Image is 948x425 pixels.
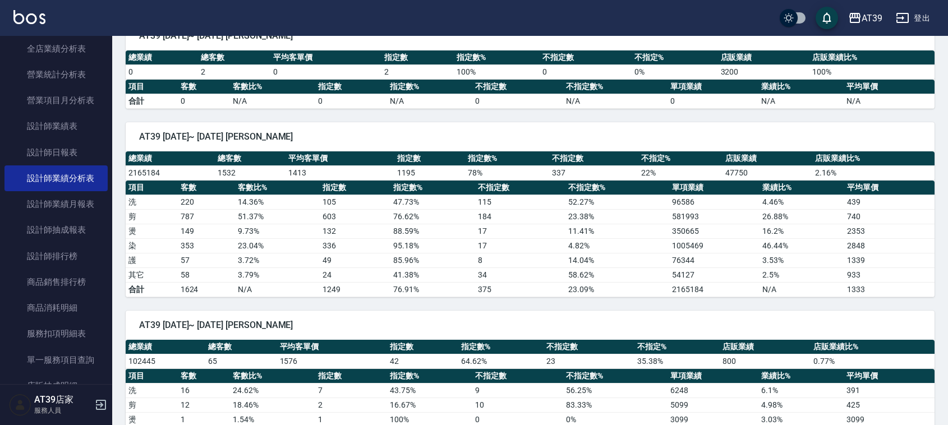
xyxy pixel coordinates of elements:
td: 3.53 % [760,253,844,267]
td: 581993 [669,209,760,224]
td: 1532 [215,165,286,180]
td: 12 [178,398,230,412]
td: 24.62 % [230,383,315,398]
img: Logo [13,10,45,24]
h5: AT39店家 [34,394,91,405]
td: 0 [315,94,387,108]
a: 設計師排行榜 [4,243,108,269]
td: 425 [844,398,935,412]
td: 88.59 % [390,224,475,238]
th: 不指定% [634,340,720,354]
img: Person [9,394,31,416]
th: 不指定% [638,151,722,166]
td: N/A [387,94,472,108]
a: 營業項目月分析表 [4,87,108,113]
td: 353 [178,238,235,253]
td: 2.16 % [812,165,935,180]
td: 0 [126,64,198,79]
td: N/A [758,94,844,108]
td: 85.96 % [390,253,475,267]
th: 不指定數 [472,369,563,384]
td: 1195 [394,165,465,180]
th: 總業績 [126,151,215,166]
a: 全店業績分析表 [4,36,108,62]
td: 1624 [178,282,235,297]
td: 1339 [844,253,935,267]
td: 64.62 % [458,354,544,368]
td: 2353 [844,224,935,238]
td: 439 [844,195,935,209]
td: 43.75 % [387,383,472,398]
td: 52.27 % [565,195,669,209]
th: 店販業績 [720,340,811,354]
td: 95.18 % [390,238,475,253]
td: 100 % [454,64,540,79]
td: 46.44 % [760,238,844,253]
td: 76344 [669,253,760,267]
td: 787 [178,209,235,224]
td: 7 [315,383,387,398]
td: 83.33 % [563,398,668,412]
td: 剪 [126,209,178,224]
td: 23 [544,354,634,368]
td: 0 % [632,64,718,79]
td: 57 [178,253,235,267]
td: 220 [178,195,235,209]
a: 店販抽成明細 [4,373,108,399]
table: a dense table [126,50,935,80]
th: 項目 [126,181,178,195]
td: 2848 [844,238,935,253]
td: 115 [475,195,565,209]
td: 16.67 % [387,398,472,412]
th: 指定數 [387,340,459,354]
td: 47750 [722,165,812,180]
th: 客數 [178,80,230,94]
th: 業績比% [758,369,844,384]
th: 指定數% [387,80,472,94]
th: 店販業績比% [809,50,935,65]
td: 8 [475,253,565,267]
td: 2165184 [669,282,760,297]
td: 0 [540,64,632,79]
th: 單項業績 [668,80,758,94]
td: 2165184 [126,165,215,180]
td: 0 [270,64,381,79]
th: 平均單價 [844,369,935,384]
td: 14.04 % [565,253,669,267]
td: 58.62 % [565,267,669,282]
td: 2 [198,64,270,79]
th: 總客數 [215,151,286,166]
td: 132 [320,224,391,238]
td: 100 % [809,64,935,79]
td: 6248 [668,383,758,398]
td: 105 [320,195,391,209]
th: 指定數% [390,181,475,195]
button: save [816,7,838,29]
th: 總客數 [198,50,270,65]
td: 3.72 % [235,253,320,267]
td: 4.98 % [758,398,844,412]
td: 337 [549,165,639,180]
td: 17 [475,224,565,238]
td: 933 [844,267,935,282]
th: 指定數 [315,369,387,384]
a: 設計師業績月報表 [4,191,108,217]
td: N/A [235,282,320,297]
td: 350665 [669,224,760,238]
td: 375 [475,282,565,297]
a: 服務扣項明細表 [4,321,108,347]
th: 客數 [178,181,235,195]
td: 26.88 % [760,209,844,224]
td: 49 [320,253,391,267]
td: 102445 [126,354,205,368]
td: 42 [387,354,459,368]
th: 指定數 [320,181,391,195]
td: 56.25 % [563,383,668,398]
td: 護 [126,253,178,267]
th: 項目 [126,369,178,384]
a: 商品消耗明細 [4,295,108,321]
td: 740 [844,209,935,224]
td: 16.2 % [760,224,844,238]
td: 603 [320,209,391,224]
td: 14.36 % [235,195,320,209]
